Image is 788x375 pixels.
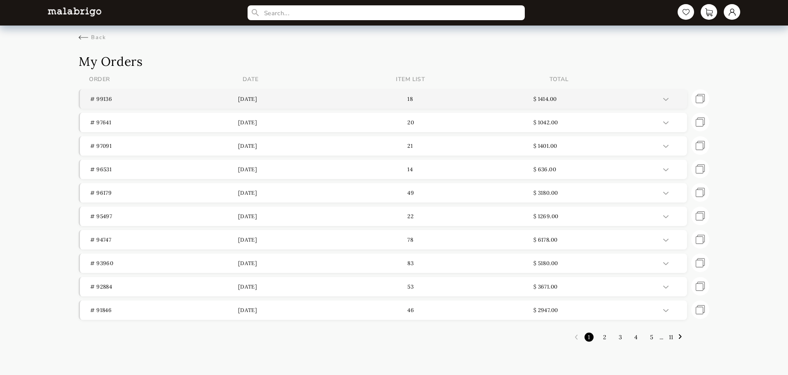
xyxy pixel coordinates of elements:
[386,142,533,149] p: 21
[659,333,663,341] a: ...
[663,262,669,265] img: accordion-down-icon.06ff280f.svg
[663,98,669,101] img: accordion-down-icon.06ff280f.svg
[663,286,669,289] img: accordion-down-icon.06ff280f.svg
[663,145,669,148] img: accordion-down-icon.06ff280f.svg
[696,300,705,319] img: repeat-action.295ad208.svg
[386,189,533,196] p: 49
[386,307,533,314] p: 46
[630,329,642,345] a: Page 4
[238,189,386,196] p: [DATE]
[90,189,238,196] p: # 96179
[386,119,533,126] p: 20
[696,230,705,249] img: repeat-action.295ad208.svg
[238,119,386,126] p: [DATE]
[646,329,657,345] a: Page 5
[386,95,533,102] p: 18
[696,207,705,225] img: repeat-action.295ad208.svg
[584,329,594,345] a: Page 1 is your current page
[533,307,681,314] p: $ 2947.00
[238,142,386,149] p: [DATE]
[90,142,238,149] p: # 97091
[533,260,681,267] p: $ 5180.00
[696,113,705,131] img: repeat-action.295ad208.svg
[79,34,106,41] div: Back
[679,332,689,342] a: Next page
[238,213,386,220] p: [DATE]
[533,189,681,196] p: $ 3180.00
[663,168,669,171] img: accordion-down-icon.06ff280f.svg
[663,215,669,218] img: accordion-down-icon.06ff280f.svg
[386,166,533,173] p: 14
[238,283,386,290] p: [DATE]
[679,334,682,339] img: change page btn
[238,236,386,243] p: [DATE]
[90,213,238,220] p: # 95497
[238,307,386,314] p: [DATE]
[696,254,705,272] img: repeat-action.295ad208.svg
[533,166,681,173] p: $ 636.00
[665,329,677,345] a: Page 11
[549,75,703,83] p: TOTAL
[696,277,705,296] img: repeat-action.295ad208.svg
[386,283,533,290] p: 53
[238,95,386,102] p: [DATE]
[663,309,669,312] img: accordion-down-icon.06ff280f.svg
[571,332,581,342] img: change page btn
[696,136,705,155] img: repeat-action.295ad208.svg
[663,192,669,195] img: accordion-down-icon.06ff280f.svg
[386,213,533,220] p: 22
[663,121,669,124] img: accordion-down-icon.06ff280f.svg
[615,329,626,345] a: Page 3
[89,75,243,83] p: ORDER
[571,332,581,342] a: Previous page
[663,239,669,242] img: accordion-down-icon.06ff280f.svg
[90,166,238,173] p: # 96531
[79,54,709,69] h1: My Orders
[243,75,396,83] p: DATE
[386,236,533,243] p: 78
[696,183,705,202] img: repeat-action.295ad208.svg
[238,260,386,267] p: [DATE]
[696,160,705,178] img: repeat-action.295ad208.svg
[90,119,238,126] p: # 97641
[48,7,101,16] img: L5WsItTXhTFtyxb3tkNoXNspfcfOAAWlbXYcuBTUg0FA22wzaAJ6kXiYLTb6coiuTfQf1mE2HwVko7IAAAAASUVORK5CYII=
[533,283,681,290] p: $ 3671.00
[533,236,681,243] p: $ 6178.00
[248,5,525,20] input: Search...
[533,142,681,149] p: $ 1401.00
[533,213,681,220] p: $ 1269.00
[90,95,238,102] p: # 99136
[90,283,238,290] p: # 92884
[696,89,705,108] img: repeat-action.295ad208.svg
[90,236,238,243] p: # 94747
[90,307,238,314] p: # 91846
[533,119,681,126] p: $ 1042.00
[386,260,533,267] p: 83
[533,95,681,102] p: $ 1414.00
[396,75,549,83] p: ITEM LIST
[238,166,386,173] p: [DATE]
[90,260,238,267] p: # 93960
[599,329,610,345] a: Page 2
